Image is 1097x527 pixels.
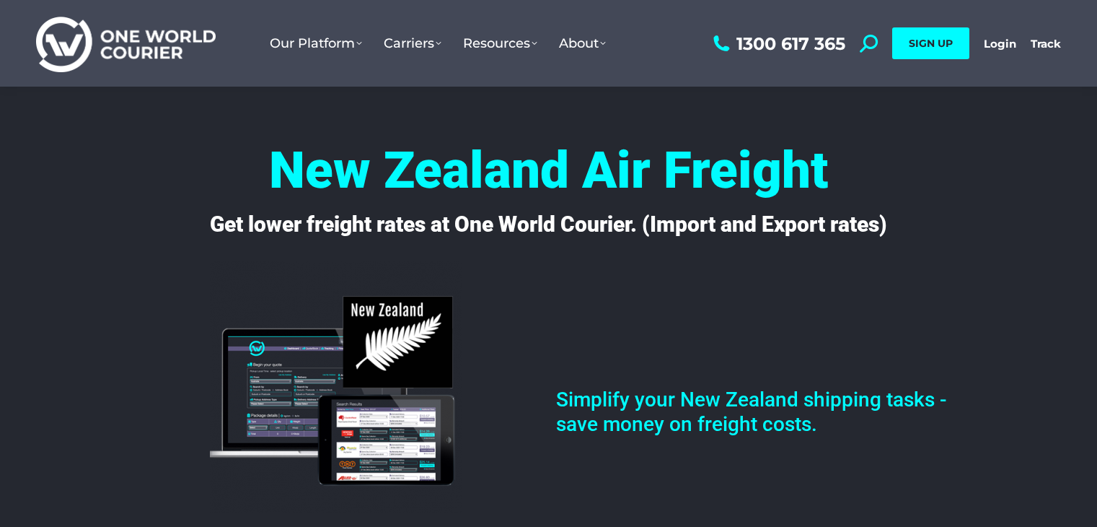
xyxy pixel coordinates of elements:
[116,144,982,196] h4: New Zealand Air Freight
[1031,37,1061,51] a: Track
[452,21,548,66] a: Resources
[463,35,537,51] span: Resources
[373,21,452,66] a: Carriers
[548,21,617,66] a: About
[384,35,441,51] span: Carriers
[710,35,845,53] a: 1300 617 365
[270,35,362,51] span: Our Platform
[559,35,606,51] span: About
[556,388,967,436] h2: Simplify your New Zealand shipping tasks - save money on freight costs.
[909,37,953,50] span: SIGN UP
[259,21,373,66] a: Our Platform
[892,27,969,59] a: SIGN UP
[984,37,1016,51] a: Login
[210,261,462,513] img: nz-flag-owc-back-end-computer
[123,212,974,238] h4: Get lower freight rates at One World Courier. (Import and Export rates)
[556,259,967,367] iframe: Contact Interest Form
[36,14,216,73] img: One World Courier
